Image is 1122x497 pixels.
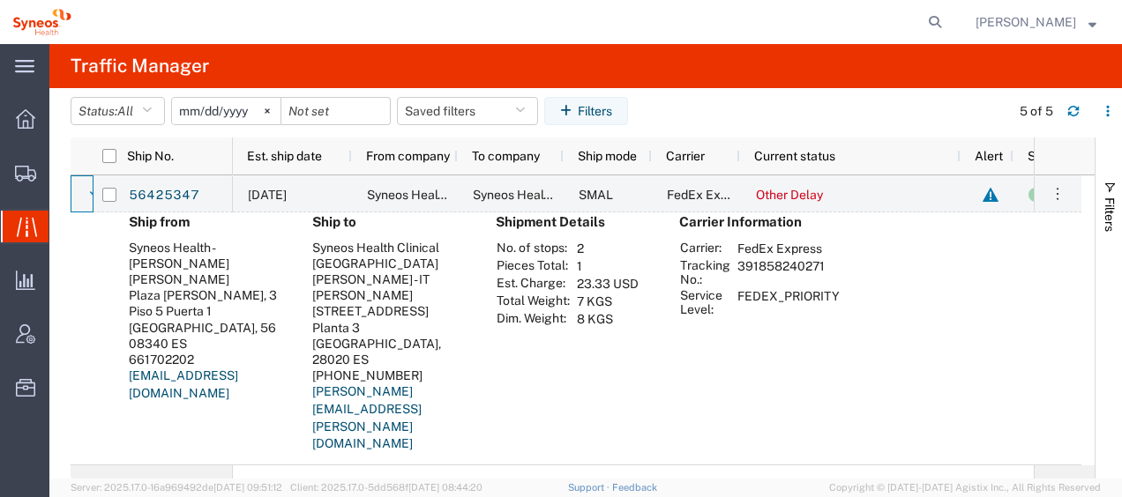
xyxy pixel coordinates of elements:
th: Tracking No.: [679,257,731,287]
h4: Shipment Details [496,214,651,230]
span: Syneos Health Clinical Spain [473,188,729,202]
div: [PERSON_NAME][STREET_ADDRESS] [312,287,467,319]
img: logo [12,9,71,35]
button: Saved filters [397,97,538,125]
td: 23.33 USD [571,275,645,293]
span: All [117,104,133,118]
input: Not set [172,98,280,124]
span: FedEx Express [667,188,752,202]
th: Est. Charge: [496,275,571,293]
th: Pieces Total: [496,257,571,275]
a: Support [568,482,612,493]
div: Plaza [PERSON_NAME], 3 [129,287,284,303]
div: Syneos Health Clinical [GEOGRAPHIC_DATA] [312,240,467,271]
td: FEDEX_PRIORITY [731,287,846,317]
td: 2 [571,240,645,257]
div: Planta 3 [312,320,467,336]
div: [PERSON_NAME] [129,271,284,287]
td: 8 KGS [571,310,645,328]
div: [GEOGRAPHIC_DATA], 56 08340 ES [129,320,284,352]
td: 1 [571,257,645,275]
a: 56425347 [128,182,200,210]
span: Status [1028,149,1065,163]
h4: Traffic Manager [71,44,209,88]
input: Not set [281,98,390,124]
button: Filters [544,97,628,125]
span: 08/14/2025 [248,188,287,202]
span: To company [472,149,540,163]
div: [GEOGRAPHIC_DATA], 28020 ES [312,336,467,367]
td: FedEx Express [731,240,846,257]
span: Carrier [666,149,705,163]
span: Ship No. [127,149,174,163]
span: SMAL [579,188,613,202]
div: Piso 5 Puerta 1 [129,303,284,319]
span: From company [366,149,450,163]
span: Current status [754,149,835,163]
td: 391858240271 [731,257,846,287]
span: Copyright © [DATE]-[DATE] Agistix Inc., All Rights Reserved [829,480,1101,495]
th: No. of stops: [496,240,571,257]
a: Other Delay [755,182,824,210]
span: Alert [975,149,1003,163]
span: [DATE] 08:44:20 [408,482,482,493]
div: 661702202 [129,352,284,367]
span: Filters [1103,197,1117,232]
span: Client: 2025.17.0-5dd568f [290,482,482,493]
a: [EMAIL_ADDRESS][DOMAIN_NAME] [129,368,238,400]
h4: Ship from [129,214,284,230]
h4: Carrier Information [679,214,820,230]
th: Total Weight: [496,293,571,310]
th: Dim. Weight: [496,310,571,328]
td: 7 KGS [571,293,645,310]
span: Est. ship date [247,149,322,163]
div: [PHONE_NUMBER] [312,367,467,383]
button: Status:All [71,97,165,125]
span: Igor Lopez Campayo [976,12,1076,32]
th: Service Level: [679,287,731,317]
div: 5 of 5 [1020,102,1053,121]
a: Feedback [612,482,657,493]
span: [DATE] 09:51:12 [213,482,282,493]
div: [PERSON_NAME] - IT [312,271,467,287]
th: Carrier: [679,240,731,257]
h4: Ship to [312,214,467,230]
span: Server: 2025.17.0-16a969492de [71,482,282,493]
a: [PERSON_NAME][EMAIL_ADDRESS][PERSON_NAME][DOMAIN_NAME] [312,384,422,450]
button: [PERSON_NAME] [975,11,1097,33]
span: Ship mode [578,149,637,163]
span: Syneos Health - Susana Fabregat [367,188,556,202]
div: Syneos Health - [PERSON_NAME] [129,240,284,271]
